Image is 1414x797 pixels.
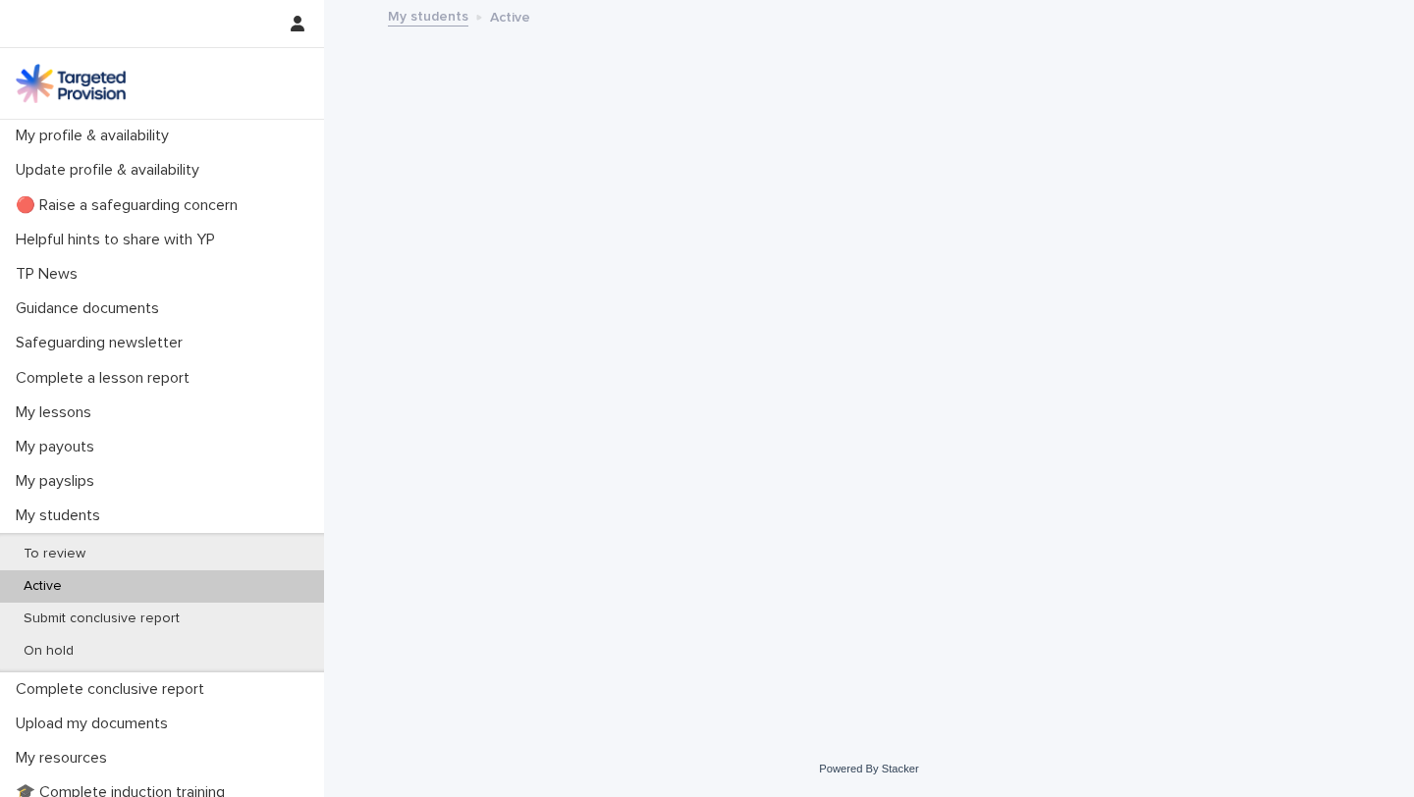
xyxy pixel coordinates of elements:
[8,578,78,595] p: Active
[8,161,215,180] p: Update profile & availability
[8,506,116,525] p: My students
[8,643,89,660] p: On hold
[388,4,468,27] a: My students
[8,265,93,284] p: TP News
[8,438,110,456] p: My payouts
[8,546,101,562] p: To review
[8,715,184,733] p: Upload my documents
[8,127,185,145] p: My profile & availability
[8,611,195,627] p: Submit conclusive report
[8,231,231,249] p: Helpful hints to share with YP
[8,403,107,422] p: My lessons
[8,299,175,318] p: Guidance documents
[8,749,123,768] p: My resources
[8,334,198,352] p: Safeguarding newsletter
[8,369,205,388] p: Complete a lesson report
[819,763,918,774] a: Powered By Stacker
[8,196,253,215] p: 🔴 Raise a safeguarding concern
[490,5,530,27] p: Active
[8,472,110,491] p: My payslips
[16,64,126,103] img: M5nRWzHhSzIhMunXDL62
[8,680,220,699] p: Complete conclusive report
